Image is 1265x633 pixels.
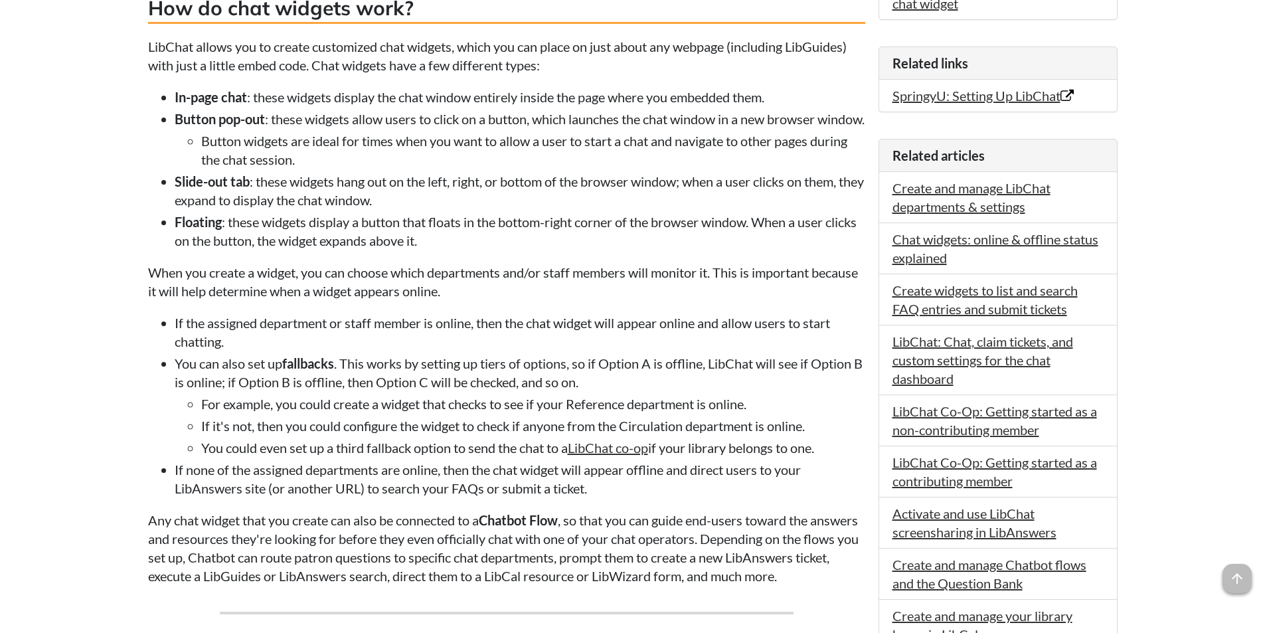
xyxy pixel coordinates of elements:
[148,511,865,585] p: Any chat widget that you create can also be connected to a , so that you can guide end-users towa...
[201,395,865,413] li: For example, you could create a widget that checks to see if your Reference department is online.
[175,214,222,230] strong: Floating
[892,55,968,71] span: Related links
[175,110,865,169] li: : these widgets allow users to click on a button, which launches the chat window in a new browser...
[892,180,1051,215] a: Create and manage LibChat departments & settings
[892,88,1074,104] a: SpringyU: Setting Up LibChat
[175,460,865,497] li: If none of the assigned departments are online, then the chat widget will appear offline and dire...
[148,263,865,300] p: When you create a widget, you can choose which departments and/or staff members will monitor it. ...
[892,231,1098,266] a: Chat widgets: online & offline status explained
[201,416,865,435] li: If it's not, then you could configure the widget to check if anyone from the Circulation departme...
[892,147,985,163] span: Related articles
[175,111,265,127] strong: Button pop-out
[175,89,247,105] strong: In-page chat
[892,282,1078,317] a: Create widgets to list and search FAQ entries and submit tickets
[175,173,250,189] strong: Slide-out tab
[1223,565,1252,581] a: arrow_upward
[201,438,865,457] li: You could even set up a third fallback option to send the chat to a if your library belongs to one.
[892,454,1097,489] a: LibChat Co-Op: Getting started as a contributing member
[175,213,865,250] li: : these widgets display a button that floats in the bottom-right corner of the browser window. Wh...
[175,314,865,351] li: If the assigned department or staff member is online, then the chat widget will appear online and...
[892,505,1056,540] a: Activate and use LibChat screensharing in LibAnswers
[282,355,334,371] strong: fallbacks
[1223,564,1252,593] span: arrow_upward
[479,512,558,528] strong: Chatbot Flow
[568,440,648,456] a: LibChat co-op
[175,172,865,209] li: : these widgets hang out on the left, right, or bottom of the browser window; when a user clicks ...
[892,333,1073,387] a: LibChat: Chat, claim tickets, and custom settings for the chat dashboard
[175,354,865,457] li: You can also set up . This works by setting up tiers of options, so if Option A is offline, LibCh...
[175,88,865,106] li: : these widgets display the chat window entirely inside the page where you embedded them.
[201,132,865,169] li: Button widgets are ideal for times when you want to allow a user to start a chat and navigate to ...
[892,403,1097,438] a: LibChat Co-Op: Getting started as a non-contributing member
[892,557,1086,591] a: Create and manage Chatbot flows and the Question Bank
[148,37,865,74] p: LibChat allows you to create customized chat widgets, which you can place on just about any webpa...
